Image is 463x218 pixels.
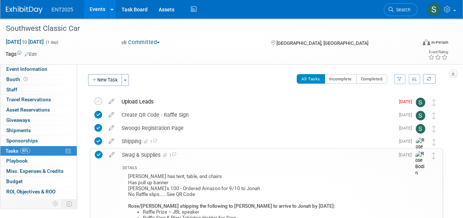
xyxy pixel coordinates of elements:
div: DETAILS [123,166,394,172]
a: Tasks80% [0,146,77,156]
img: Stephanie Silva [416,124,425,134]
span: Shipments [6,127,31,133]
i: Move task [432,112,436,119]
a: Sponsorships [0,136,77,146]
div: Event Format [384,38,448,49]
span: ENT2025 [51,7,73,12]
button: Completed [356,74,387,84]
div: Upload Leads [118,95,395,108]
a: edit [105,112,118,118]
a: Search [384,3,417,16]
td: Personalize Event Tab Strip [49,199,62,208]
a: edit [105,98,118,105]
span: [DATE] [399,139,416,144]
img: Rose Bodin [415,151,426,177]
span: Tasks [6,148,30,154]
b: Rose/[PERSON_NAME] shipping the following to [PERSON_NAME] to arrive to Jonah by [DATE]: [128,203,335,209]
span: 1 [168,153,176,158]
span: Booth [6,76,29,82]
div: Shipping [118,135,395,148]
span: Misc. Expenses & Credits [6,168,64,174]
span: ROI, Objectives & ROO [6,189,55,195]
span: (1 day) [45,40,58,45]
i: Move task [432,139,436,146]
span: Budget [6,178,23,184]
span: Travel Reservations [6,97,51,102]
a: edit [105,125,118,131]
td: Toggle Event Tabs [62,199,77,208]
button: Committed [119,39,163,46]
a: Travel Reservations [0,95,77,105]
i: Move task [432,99,436,106]
a: Booth [0,75,77,84]
div: Southwest Classic Car [3,22,410,35]
span: Giveaways [6,117,30,123]
span: Sponsorships [6,138,38,143]
span: [DATE] [399,99,416,104]
img: Stephanie Silva [416,98,425,107]
span: [GEOGRAPHIC_DATA], [GEOGRAPHIC_DATA] [276,40,368,46]
span: 80% [20,148,30,153]
span: 1 [149,139,157,144]
span: [DATE] [399,112,416,117]
img: ExhibitDay [6,6,43,14]
a: Asset Reservations [0,105,77,115]
i: Move task [432,126,436,132]
span: Attachments [6,199,43,205]
span: Event Information [6,66,47,72]
i: Move task [432,152,435,159]
a: edit [105,138,118,145]
div: Create QR Code - Raffle Sign [118,109,395,121]
span: to [21,39,28,45]
span: Asset Reservations [6,107,50,113]
div: In-Person [431,40,448,45]
span: Playbook [6,158,28,164]
button: All Tasks [297,74,325,84]
img: Format-Inperson.png [423,39,430,45]
img: Stephanie Silva [427,3,441,17]
span: [DATE] [399,152,415,157]
li: Raffle Prize – JBL speaker [143,209,394,215]
span: Search [394,7,410,12]
img: Rose Bodin [416,137,427,163]
a: Budget [0,177,77,186]
a: Event Information [0,64,77,74]
div: Swoogo Registration Page [118,122,395,134]
a: Attachments2 [0,197,77,207]
a: edit [105,152,118,158]
span: 2 [37,199,43,204]
a: Shipments [0,126,77,135]
a: Edit [25,52,37,57]
span: Booth not reserved yet [22,76,29,82]
a: Playbook [0,156,77,166]
span: [DATE] [399,126,416,131]
span: Staff [6,87,17,92]
a: Giveaways [0,115,77,125]
a: Staff [0,85,77,95]
a: ROI, Objectives & ROO [0,187,77,197]
button: New Task [88,74,122,86]
a: Misc. Expenses & Credits [0,166,77,176]
button: Incomplete [325,74,357,84]
td: Tags [6,50,37,58]
a: Refresh [423,74,435,84]
img: Stephanie Silva [416,111,425,120]
span: [DATE] [DATE] [6,39,44,45]
div: Event Rating [428,50,448,54]
div: Swag & Supplies [118,149,394,161]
